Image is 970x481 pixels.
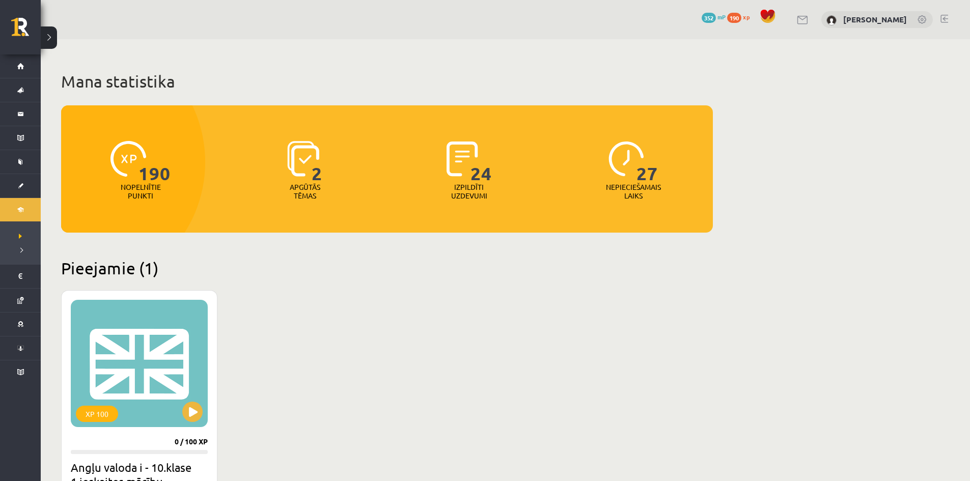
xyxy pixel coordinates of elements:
img: icon-learned-topics-4a711ccc23c960034f471b6e78daf4a3bad4a20eaf4de84257b87e66633f6470.svg [287,141,319,177]
a: 190 xp [727,13,755,21]
span: xp [743,13,750,21]
span: 352 [702,13,716,23]
a: 352 mP [702,13,726,21]
img: icon-completed-tasks-ad58ae20a441b2904462921112bc710f1caf180af7a3daa7317a5a94f2d26646.svg [447,141,478,177]
p: Nopelnītie punkti [121,183,161,200]
h2: Pieejamie (1) [61,258,713,278]
img: icon-xp-0682a9bc20223a9ccc6f5883a126b849a74cddfe5390d2b41b4391c66f2066e7.svg [110,141,146,177]
img: icon-clock-7be60019b62300814b6bd22b8e044499b485619524d84068768e800edab66f18.svg [608,141,644,177]
div: XP 100 [76,406,118,422]
p: Nepieciešamais laiks [606,183,661,200]
span: 27 [636,141,658,183]
a: [PERSON_NAME] [843,14,907,24]
span: 24 [470,141,492,183]
p: Izpildīti uzdevumi [449,183,489,200]
span: 2 [312,141,322,183]
img: Marija Mergolde [826,15,837,25]
span: 190 [727,13,741,23]
span: 190 [138,141,171,183]
a: Rīgas 1. Tālmācības vidusskola [11,18,41,43]
span: mP [717,13,726,21]
p: Apgūtās tēmas [285,183,325,200]
h1: Mana statistika [61,71,713,92]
